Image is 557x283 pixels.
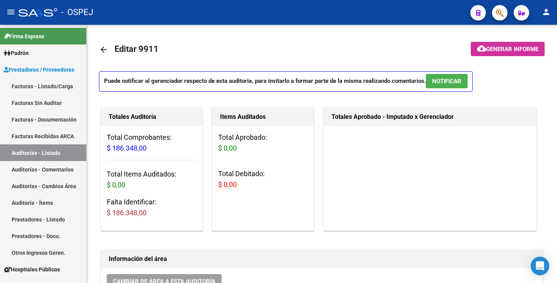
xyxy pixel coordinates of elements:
span: Firma Express [4,32,44,41]
span: $ 186.348,00 [107,144,147,152]
div: Open Intercom Messenger [531,257,549,275]
span: - OSPEJ [61,4,93,21]
mat-icon: arrow_back [99,45,108,54]
span: Hospitales Públicos [4,265,60,274]
span: $ 0,00 [218,180,237,189]
span: $ 0,00 [107,181,125,189]
span: Padrón [4,49,29,57]
h3: Total Aprobado: [218,132,308,154]
button: NOTIFICAR [426,74,468,88]
p: Puede notificar al gerenciador respecto de esta auditoria, para invitarlo a formar parte de la mi... [99,71,473,92]
mat-icon: person [542,7,551,17]
span: $ 186.348,00 [107,209,147,217]
span: NOTIFICAR [432,78,461,85]
h3: Falta Identificar: [107,197,196,218]
mat-icon: cloud_download [477,44,486,53]
h1: Totales Aprobado - Imputado x Gerenciador [331,111,529,123]
span: $ 0,00 [218,144,237,152]
button: Generar informe [471,42,545,56]
h1: Totales Auditoría [109,111,195,123]
h1: Items Auditados [220,111,306,123]
span: Editar 9911 [114,44,159,54]
h1: Información del área [109,253,535,265]
mat-icon: menu [6,7,15,17]
span: Prestadores / Proveedores [4,65,74,74]
h3: Total Items Auditados: [107,169,196,190]
span: Generar informe [486,46,538,53]
h3: Total Comprobantes: [107,132,196,154]
h3: Total Debitado: [218,168,308,190]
